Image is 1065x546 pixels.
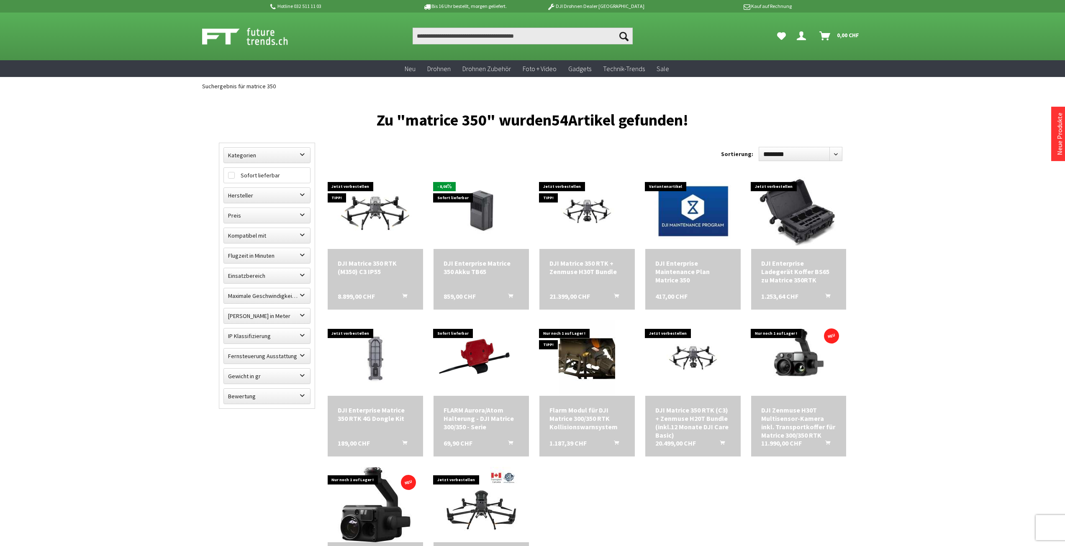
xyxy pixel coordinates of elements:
[444,406,519,431] div: FLARM Aurora/Atom Halterung - DJI Matrice 300/350 - Serie
[202,82,276,90] span: Suchergebnis für matrice 350
[202,26,306,47] img: Shop Futuretrends - zur Startseite wechseln
[224,349,310,364] label: Fernsteuerung Ausstattung
[444,259,519,276] a: DJI Enterprise Matrice 350 Akku TB65 859,00 CHF In den Warenkorb
[657,64,669,73] span: Sale
[338,292,375,300] span: 8.899,00 CHF
[655,259,731,284] div: DJI Enterprise Maintenance Plan Matrice 350
[421,60,457,77] a: Drohnen
[773,28,790,44] a: Meine Favoriten
[603,64,645,73] span: Technik-Trends
[434,174,528,249] img: DJI Enterprise Matrice 350 Akku TB65
[568,64,591,73] span: Gadgets
[655,406,731,439] div: DJI Matrice 350 RTK (C3) + Zenmuse H20T Bundle (inkl.12 Monate DJI Care Basic)
[392,439,412,450] button: In den Warenkorb
[761,259,837,284] a: DJI Enterprise Ladegerät Koffer BS65 zu Matrice 350RTK 1.253,64 CHF In den Warenkorb
[224,268,310,283] label: Einsatzbereich
[328,185,423,238] img: DJI Matrice 350 RTK (M350) C3 IP55
[462,64,511,73] span: Drohnen Zubehör
[224,208,310,223] label: Preis
[224,288,310,303] label: Maximale Geschwindigkeit in km/h
[400,1,530,11] p: Bis 16 Uhr bestellt, morgen geliefert.
[539,182,635,241] img: DJI Matrice 350 RTK + Zenmuse H30T Bundle
[498,292,518,303] button: In den Warenkorb
[645,328,741,388] img: DJI Matrice 350 RTK (C3) + Zenmuse H20T Bundle (inkl.12 Monate DJI Care Basic)
[549,406,625,431] div: Flarm Modul für DJI Matrice 300/350 RTK Kollisionswarnsystem
[549,259,625,276] a: DJI Matrice 350 RTK + Zenmuse H30T Bundle 21.399,00 CHF In den Warenkorb
[224,228,310,243] label: Kompatibel mit
[549,406,625,431] a: Flarm Modul für DJI Matrice 300/350 RTK Kollisionswarnsystem 1.187,39 CHF In den Warenkorb
[444,406,519,431] a: FLARM Aurora/Atom Halterung - DJI Matrice 300/350 - Serie 69,90 CHF In den Warenkorb
[615,28,633,44] button: Suchen
[517,60,562,77] a: Foto + Video
[219,114,847,126] h1: Zu "matrice 350" wurden Artikel gefunden!
[604,292,624,303] button: In den Warenkorb
[552,110,568,130] span: 54
[597,60,651,77] a: Technik-Trends
[498,439,518,450] button: In den Warenkorb
[224,188,310,203] label: Hersteller
[224,369,310,384] label: Gewicht in gr
[837,28,859,42] span: 0,00 CHF
[224,308,310,323] label: Maximale Flughöhe in Meter
[392,292,412,303] button: In den Warenkorb
[405,64,416,73] span: Neu
[761,292,798,300] span: 1.253,64 CHF
[328,326,423,390] img: DJI Enterprise Matrice 350 RTK 4G Dongle Kit
[549,292,590,300] span: 21.399,00 CHF
[559,320,615,396] img: Flarm Modul für DJI Matrice 300/350 RTK Kollisionswarnsystem
[761,259,837,284] div: DJI Enterprise Ladegerät Koffer BS65 zu Matrice 350RTK
[224,168,310,183] label: Sofort lieferbar
[1055,113,1064,155] a: Neue Produkte
[761,406,837,439] a: DJI Zenmuse H30T Multisensor-Kamera inkl. Transportkoffer für Matrice 300/350 RTK 11.990,00 CHF I...
[269,1,400,11] p: Hotline 032 511 11 03
[655,439,696,447] span: 20.499,00 CHF
[444,292,476,300] span: 859,00 CHF
[645,176,741,247] img: DJI Enterprise Maintenance Plan Matrice 350
[338,259,413,276] div: DJI Matrice 350 RTK (M350) C3 IP55
[655,259,731,284] a: DJI Enterprise Maintenance Plan Matrice 350 417,00 CHF
[399,60,421,77] a: Neu
[338,467,413,542] img: DJI Zenmuse H20T - Occasion
[815,439,835,450] button: In den Warenkorb
[338,259,413,276] a: DJI Matrice 350 RTK (M350) C3 IP55 8.899,00 CHF In den Warenkorb
[338,406,413,423] div: DJI Enterprise Matrice 350 RTK 4G Dongle Kit
[444,439,472,447] span: 69,90 CHF
[752,174,846,249] img: DJI Enterprise Ladegerät Koffer BS65 zu Matrice 350RTK
[523,64,557,73] span: Foto + Video
[721,147,753,161] label: Sortierung:
[815,292,835,303] button: In den Warenkorb
[549,439,587,447] span: 1.187,39 CHF
[224,148,310,163] label: Kategorien
[224,328,310,343] label: IP Klassifizierung
[816,28,863,44] a: Warenkorb
[530,1,661,11] p: DJI Drohnen Dealer [GEOGRAPHIC_DATA]
[651,60,675,77] a: Sale
[436,320,526,396] img: FLARM Aurora/Atom Halterung - DJI Matrice 300/350 - Serie
[444,467,519,542] img: OWL-M350 Fallschirm für DJI Matrice M300 / M350
[655,406,731,439] a: DJI Matrice 350 RTK (C3) + Zenmuse H20T Bundle (inkl.12 Monate DJI Care Basic) 20.499,00 CHF In d...
[224,389,310,404] label: Bewertung
[224,248,310,263] label: Flugzeit in Minuten
[338,439,370,447] span: 189,00 CHF
[655,292,688,300] span: 417,00 CHF
[751,322,847,394] img: DJI Zenmuse H30T Multisensor-Kamera inkl. Transportkoffer für Matrice 300/350 RTK
[761,439,802,447] span: 11.990,00 CHF
[562,60,597,77] a: Gadgets
[793,28,813,44] a: Dein Konto
[604,439,624,450] button: In den Warenkorb
[413,28,633,44] input: Produkt, Marke, Kategorie, EAN, Artikelnummer…
[710,439,730,450] button: In den Warenkorb
[457,60,517,77] a: Drohnen Zubehör
[661,1,792,11] p: Kauf auf Rechnung
[427,64,451,73] span: Drohnen
[549,259,625,276] div: DJI Matrice 350 RTK + Zenmuse H30T Bundle
[761,406,837,439] div: DJI Zenmuse H30T Multisensor-Kamera inkl. Transportkoffer für Matrice 300/350 RTK
[338,406,413,423] a: DJI Enterprise Matrice 350 RTK 4G Dongle Kit 189,00 CHF In den Warenkorb
[444,259,519,276] div: DJI Enterprise Matrice 350 Akku TB65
